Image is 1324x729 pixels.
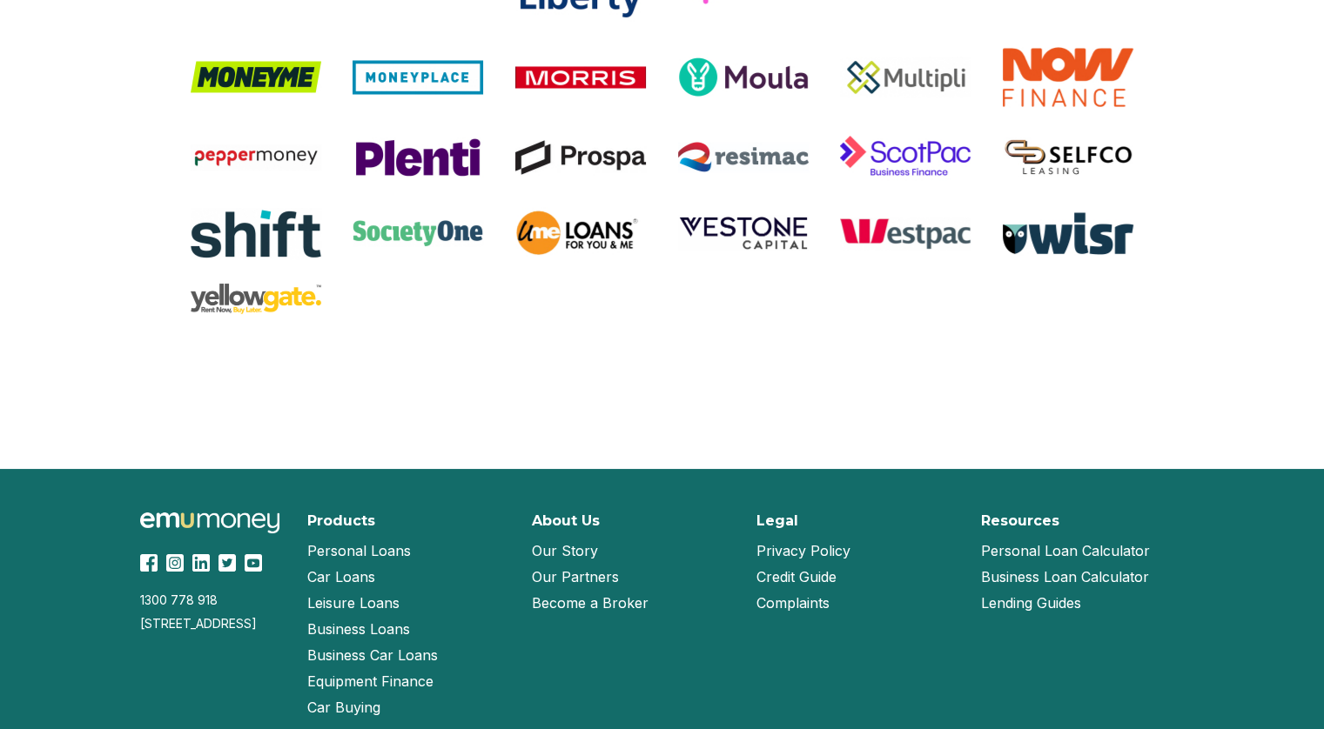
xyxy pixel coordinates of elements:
[140,616,286,631] div: [STREET_ADDRESS]
[532,538,598,564] a: Our Story
[218,554,236,572] img: Twitter
[981,512,1059,529] h2: Resources
[307,538,411,564] a: Personal Loans
[678,215,809,252] img: Vestone
[1003,137,1133,177] img: Selfco
[981,538,1150,564] a: Personal Loan Calculator
[678,142,809,172] img: Resimac
[678,57,809,97] img: Moula
[532,590,649,616] a: Become a Broker
[353,220,483,246] img: SocietyOne
[756,590,830,616] a: Complaints
[353,137,483,177] img: Plenti
[515,207,646,259] img: UME Loans
[756,564,837,590] a: Credit Guide
[532,564,619,590] a: Our Partners
[1003,47,1133,107] img: Now Finance
[307,694,380,720] a: Car Buying
[307,512,375,529] h2: Products
[840,131,971,183] img: ScotPac
[192,554,210,572] img: LinkedIn
[307,590,400,616] a: Leisure Loans
[307,616,410,642] a: Business Loans
[515,140,646,175] img: Prospa
[307,564,375,590] a: Car Loans
[756,538,850,564] a: Privacy Policy
[532,512,600,529] h2: About Us
[191,61,321,93] img: MoneyMe
[166,554,184,572] img: Instagram
[191,144,321,171] img: Pepper Money
[756,512,798,529] h2: Legal
[140,512,279,534] img: Emu Money
[353,60,483,95] img: MoneyPlace
[245,554,262,572] img: YouTube
[981,564,1149,590] a: Business Loan Calculator
[840,217,971,250] img: Westpac
[515,66,646,89] img: Morris Finance
[191,284,321,314] img: Yellow Gate
[840,57,971,97] img: Multipli
[140,554,158,572] img: Facebook
[1003,212,1133,255] img: Wisr
[307,642,438,668] a: Business Car Loans
[191,208,321,259] img: Shift
[981,590,1081,616] a: Lending Guides
[307,668,433,694] a: Equipment Finance
[140,592,286,607] div: 1300 778 918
